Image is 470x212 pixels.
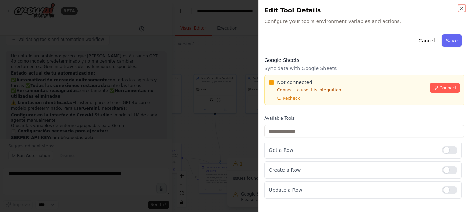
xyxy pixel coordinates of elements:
[277,79,312,86] span: Not connected
[264,65,464,72] p: Sync data with Google Sheets
[414,34,439,47] button: Cancel
[269,147,437,154] p: Get a Row
[269,87,426,93] p: Connect to use this integration
[269,96,300,101] button: Recheck
[269,187,437,193] p: Update a Row
[264,18,464,25] span: Configure your tool's environment variables and actions.
[264,115,464,121] label: Available Tools
[442,34,462,47] button: Save
[269,167,437,174] p: Create a Row
[264,57,464,64] h3: Google Sheets
[430,83,460,93] button: Connect
[282,96,300,101] span: Recheck
[439,85,457,91] span: Connect
[264,5,464,15] h2: Edit Tool Details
